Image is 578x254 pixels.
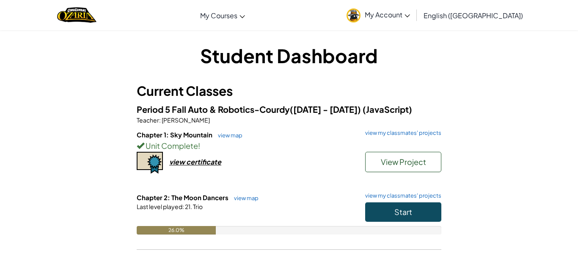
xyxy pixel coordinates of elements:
[381,157,426,167] span: View Project
[57,6,96,24] img: Home
[57,6,96,24] a: Ozaria by CodeCombat logo
[363,104,412,114] span: (JavaScript)
[198,141,200,151] span: !
[144,141,198,151] span: Unit Complete
[365,10,410,19] span: My Account
[419,4,527,27] a: English ([GEOGRAPHIC_DATA])
[394,207,412,217] span: Start
[342,2,414,28] a: My Account
[161,116,210,124] span: [PERSON_NAME]
[137,104,363,114] span: Period 5 Fall Auto & Robotics-Courdy([DATE] - [DATE])
[365,152,441,172] button: View Project
[169,157,221,166] div: view certificate
[347,8,361,22] img: avatar
[424,11,523,20] span: English ([GEOGRAPHIC_DATA])
[137,226,216,234] div: 26.0%
[192,203,203,210] span: Trio
[214,132,242,139] a: view map
[365,202,441,222] button: Start
[137,203,182,210] span: Last level played
[361,193,441,198] a: view my classmates' projects
[184,203,192,210] span: 21.
[196,4,249,27] a: My Courses
[230,195,259,201] a: view map
[200,11,237,20] span: My Courses
[137,131,214,139] span: Chapter 1: Sky Mountain
[137,116,159,124] span: Teacher
[137,81,441,100] h3: Current Classes
[137,157,221,166] a: view certificate
[137,193,230,201] span: Chapter 2: The Moon Dancers
[159,116,161,124] span: :
[137,42,441,69] h1: Student Dashboard
[361,130,441,136] a: view my classmates' projects
[137,152,163,174] img: certificate-icon.png
[182,203,184,210] span: :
